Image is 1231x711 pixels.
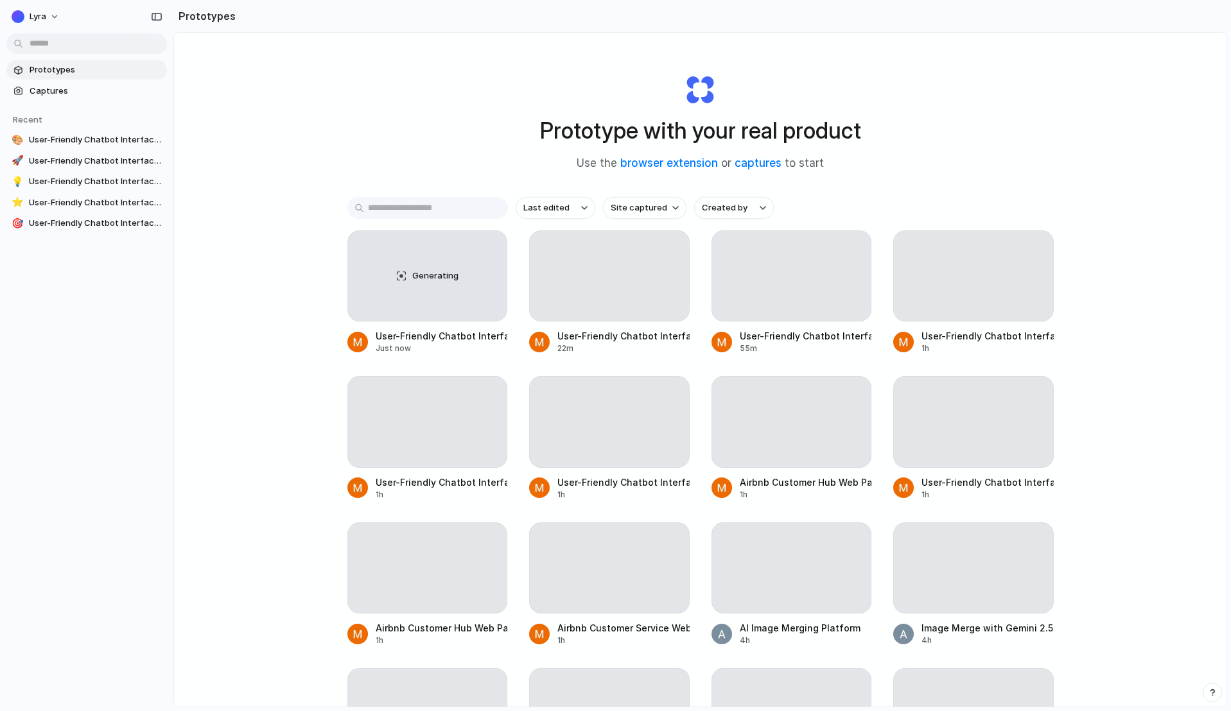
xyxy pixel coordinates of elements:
div: User-Friendly Chatbot Interface Design [376,329,508,343]
span: User-Friendly Chatbot Interface Demo [29,175,162,188]
div: 1h [376,635,508,646]
div: 55m [740,343,872,354]
a: User-Friendly Chatbot Interface Design22m [529,230,690,354]
a: User-Friendly Chatbot Interface Demo55m [712,230,872,354]
div: 1h [376,489,508,501]
div: 1h [557,635,690,646]
span: Recent [13,114,42,124]
div: 1h [921,489,1054,501]
button: Site captured [603,197,686,219]
div: Just now [376,343,508,354]
span: Created by [702,201,747,214]
a: Airbnb Customer Service Web Page1h [529,522,690,646]
div: 22m [557,343,690,354]
a: 🎯User-Friendly Chatbot Interface Design [6,214,167,233]
span: User-Friendly Chatbot Interface Design [29,133,162,146]
a: browser extension [620,157,718,169]
a: 🚀User-Friendly Chatbot Interface Design [6,151,167,171]
div: 1h [921,343,1054,354]
div: User-Friendly Chatbot Interface Design [376,475,508,489]
div: 4h [921,635,1054,646]
a: Captures [6,81,167,101]
a: 💡User-Friendly Chatbot Interface Demo [6,172,167,191]
a: Image Merge with Gemini 2.5 ([PERSON_NAME])4h [893,522,1054,646]
h2: Prototypes [173,8,236,24]
span: Captures [30,85,162,98]
div: User-Friendly Chatbot Interface Design [921,329,1054,343]
div: 🎨 [12,133,24,146]
span: User-Friendly Chatbot Interface Design [29,155,162,167]
a: AI Image Merging Platform4h [712,522,872,646]
a: 🎨User-Friendly Chatbot Interface Design [6,130,167,150]
div: 🎯 [12,217,24,230]
div: Image Merge with Gemini 2.5 ([PERSON_NAME]) [921,621,1054,635]
div: 4h [740,635,860,646]
div: User-Friendly Chatbot Interface Design [921,475,1054,489]
div: 1h [557,489,690,501]
div: User-Friendly Chatbot Interface Demo [740,329,872,343]
div: AI Image Merging Platform [740,621,860,635]
div: Airbnb Customer Hub Web Page [740,475,872,489]
span: Lyra [30,10,46,23]
span: User-Friendly Chatbot Interface Design [29,217,162,230]
span: Use the or to start [577,155,824,172]
a: Airbnb Customer Hub Web Page1h [712,376,872,500]
div: User-Friendly Chatbot Interface Design [557,475,690,489]
div: Airbnb Customer Service Web Page [557,621,690,635]
a: GeneratingUser-Friendly Chatbot Interface DesignJust now [347,230,508,354]
a: User-Friendly Chatbot Interface Design1h [347,376,508,500]
button: Lyra [6,6,66,27]
div: 💡 [12,175,24,188]
span: Site captured [611,201,667,214]
div: Airbnb Customer Hub Web Page [376,621,508,635]
a: captures [735,157,781,169]
a: Airbnb Customer Hub Web Page1h [347,522,508,646]
a: User-Friendly Chatbot Interface Design1h [893,230,1054,354]
div: 🚀 [12,155,24,167]
button: Created by [694,197,774,219]
div: 1h [740,489,872,501]
span: Generating [412,270,458,282]
span: Last edited [523,201,570,214]
a: User-Friendly Chatbot Interface Design1h [529,376,690,500]
button: Last edited [516,197,595,219]
div: User-Friendly Chatbot Interface Design [557,329,690,343]
div: ⭐ [12,196,24,209]
span: User-Friendly Chatbot Interface Design [29,196,162,209]
a: ⭐User-Friendly Chatbot Interface Design [6,193,167,212]
a: Prototypes [6,60,167,80]
a: User-Friendly Chatbot Interface Design1h [893,376,1054,500]
h1: Prototype with your real product [540,114,861,148]
span: Prototypes [30,64,162,76]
